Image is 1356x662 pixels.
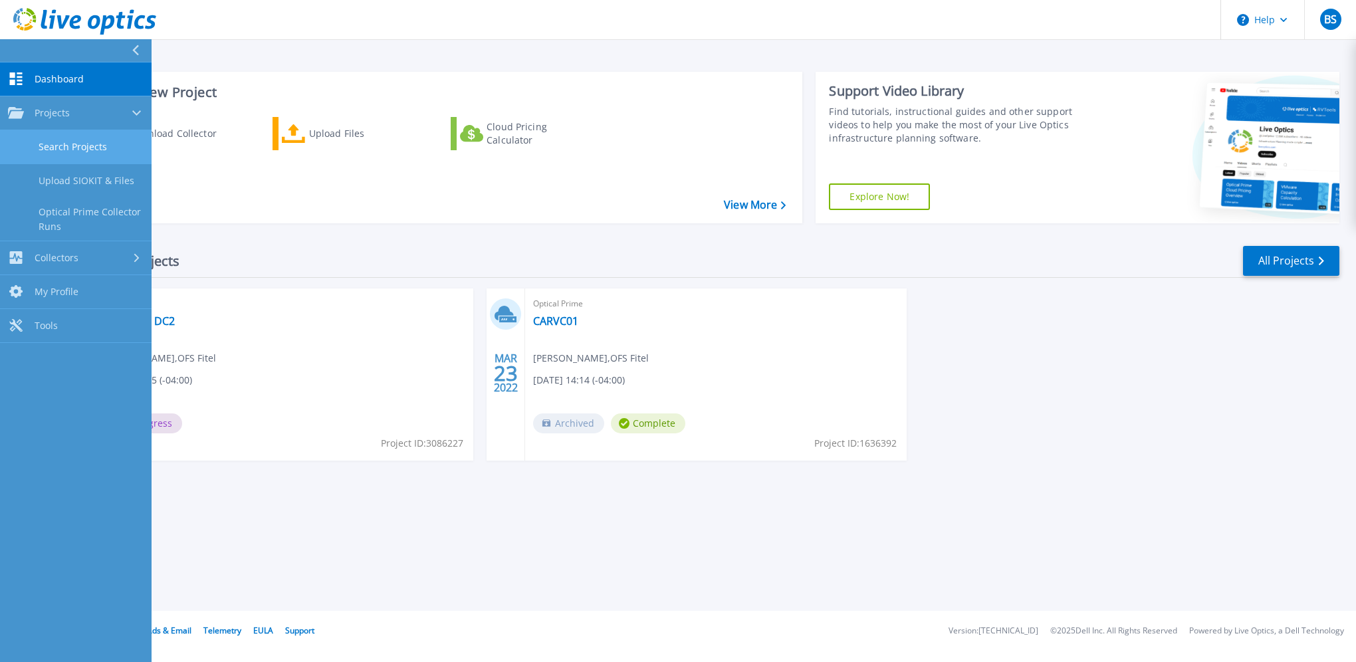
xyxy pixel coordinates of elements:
[285,625,314,636] a: Support
[533,351,649,366] span: [PERSON_NAME] , OFS Fitel
[203,625,241,636] a: Telemetry
[147,625,191,636] a: Ads & Email
[533,314,578,328] a: CARVC01
[494,368,518,379] span: 23
[814,436,897,451] span: Project ID: 1636392
[1050,627,1177,635] li: © 2025 Dell Inc. All Rights Reserved
[100,351,216,366] span: [PERSON_NAME] , OFS Fitel
[1243,246,1339,276] a: All Projects
[533,296,898,311] span: Optical Prime
[1324,14,1337,25] span: BS
[253,625,273,636] a: EULA
[35,286,78,298] span: My Profile
[94,85,786,100] h3: Start a New Project
[94,117,243,150] a: Download Collector
[35,320,58,332] span: Tools
[829,82,1097,100] div: Support Video Library
[533,373,625,387] span: [DATE] 14:14 (-04:00)
[309,120,415,147] div: Upload Files
[100,296,465,311] span: Optical Prime
[128,120,235,147] div: Download Collector
[1189,627,1344,635] li: Powered by Live Optics, a Dell Technology
[451,117,599,150] a: Cloud Pricing Calculator
[381,436,463,451] span: Project ID: 3086227
[611,413,685,433] span: Complete
[487,120,593,147] div: Cloud Pricing Calculator
[533,413,604,433] span: Archived
[829,183,930,210] a: Explore Now!
[35,107,70,119] span: Projects
[829,105,1097,145] div: Find tutorials, instructional guides and other support videos to help you make the most of your L...
[493,349,518,397] div: MAR 2022
[949,627,1038,635] li: Version: [TECHNICAL_ID]
[35,73,84,85] span: Dashboard
[35,252,78,264] span: Collectors
[273,117,421,150] a: Upload Files
[724,199,786,211] a: View More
